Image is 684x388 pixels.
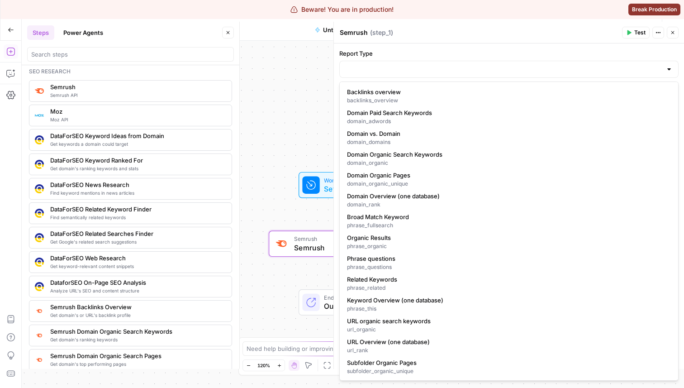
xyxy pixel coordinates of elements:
img: qj0lddqgokrswkyaqb1p9cmo0sp5 [35,135,44,144]
span: Test [634,29,646,37]
span: Get Google's related search suggestions [50,238,224,245]
div: Seo research [29,67,232,76]
img: p4kt2d9mz0di8532fmfgvfq6uqa0 [35,331,44,339]
div: phrase_organic [347,242,671,250]
span: Related Keywords [347,275,667,284]
span: Analyze URL's SEO and content structure [50,287,224,294]
img: y3iv96nwgxbwrvt76z37ug4ox9nv [35,282,44,291]
span: Get keywords a domain could target [50,140,224,148]
span: Get keyword-relevant content snippets [50,263,224,270]
span: Domain Organic Pages [347,171,667,180]
div: domain_organic [347,159,671,167]
div: url_organic [347,326,671,334]
span: Output [324,301,398,311]
span: Semrush API [50,91,224,99]
span: Semrush [294,242,408,253]
span: Subfolder Organic Pages [347,358,667,367]
div: domain_organic_unique [347,180,671,188]
span: Semrush [294,235,408,243]
span: Untitled [323,25,346,34]
button: Power Agents [58,25,109,40]
div: EndOutput [269,289,437,316]
div: domain_rank [347,201,671,209]
span: Get domain's ranking keywords and stats [50,165,224,172]
span: Moz [50,107,224,116]
span: Organic Results [347,233,667,242]
button: Test [622,27,650,38]
span: DataForSEO News Research [50,180,224,189]
span: Get domain's or URL's backlink profile [50,311,224,319]
span: 120% [257,362,270,369]
span: DataForSEO Related Keyword Finder [50,205,224,214]
span: URL Overview (one database) [347,337,667,346]
span: DataForSEO Related Searches Finder [50,229,224,238]
input: Search steps [31,50,230,59]
span: Domain Paid Search Keywords [347,108,667,117]
span: Find keyword mentions in news articles [50,189,224,196]
span: Broad Match Keyword [347,212,667,221]
div: phrase_related [347,284,671,292]
span: Semrush Backlinks Overview [50,302,224,311]
img: vjoh3p9kohnippxyp1brdnq6ymi1 [35,184,44,193]
button: Untitled [309,23,351,37]
span: Semrush Domain Organic Search Pages [50,351,224,360]
span: Break Production [632,5,677,14]
span: Keyword Overview (one database) [347,296,667,305]
span: Semrush Domain Organic Search Keywords [50,327,224,336]
div: WorkflowSet InputsInputs [269,172,437,198]
span: Set Inputs [324,183,378,194]
span: DataForSEO Web Research [50,254,224,263]
img: 3iojl28do7crl10hh26nxau20pae [35,160,44,169]
img: 9u0p4zbvbrir7uayayktvs1v5eg0 [35,233,44,242]
span: DataForSEO Keyword Ideas from Domain [50,131,224,140]
span: DataforSEO On-Page SEO Analysis [50,278,224,287]
textarea: Semrush [340,28,368,37]
div: Beware! You are in production! [290,5,394,14]
img: 3lyvnidk9veb5oecvmize2kaffdg [35,307,44,315]
button: Steps [27,25,54,40]
span: Workflow [324,176,378,184]
div: url_rank [347,346,671,354]
div: SemrushSemrushStep 1 [269,231,437,257]
span: DataForSEO Keyword Ranked For [50,156,224,165]
span: Semrush [50,82,224,91]
div: phrase_questions [347,263,671,271]
span: Find semantically related keywords [50,214,224,221]
img: se7yyxfvbxn2c3qgqs66gfh04cl6 [35,209,44,218]
span: Phrase questions [347,254,667,263]
img: 3hnddut9cmlpnoegpdll2wmnov83 [35,258,44,267]
div: subfolder_organic_unique [347,367,671,375]
span: Domain Overview (one database) [347,192,667,201]
span: Backlinks overview [347,87,667,96]
div: backlinks_overview [347,96,671,105]
span: ( step_1 ) [370,28,393,37]
span: Get domain's top performing pages [50,360,224,368]
img: otu06fjiulrdwrqmbs7xihm55rg9 [35,356,44,364]
div: phrase_this [347,305,671,313]
div: domain_adwords [347,117,671,125]
label: Report Type [339,49,679,58]
div: domain_domains [347,138,671,146]
button: Break Production [628,4,680,15]
span: Domain Organic Search Keywords [347,150,667,159]
span: End [324,293,398,302]
span: Domain vs. Domain [347,129,667,138]
span: URL organic search keywords [347,316,667,326]
span: Get domain's ranking keywords [50,336,224,343]
div: phrase_fullsearch [347,221,671,230]
span: Moz API [50,116,224,123]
